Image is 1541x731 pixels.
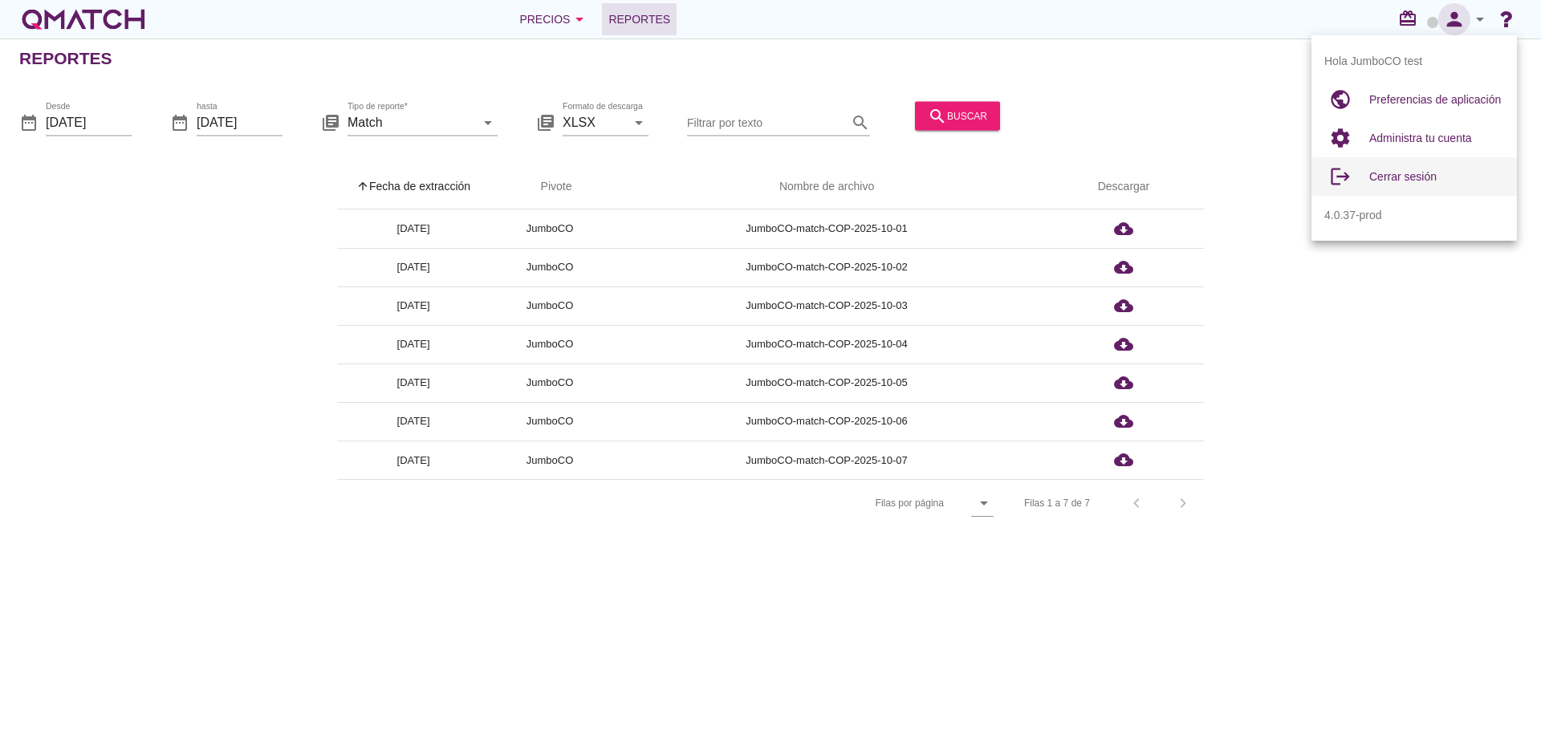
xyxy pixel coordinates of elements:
i: public [1324,83,1356,116]
input: Tipo de reporte* [348,109,475,135]
i: cloud_download [1114,219,1133,238]
td: [DATE] [337,363,490,402]
td: [DATE] [337,325,490,363]
input: Filtrar por texto [687,109,848,135]
i: cloud_download [1114,258,1133,277]
td: JumboCO [490,363,610,402]
i: cloud_download [1114,335,1133,354]
i: library_books [321,112,340,132]
h2: Reportes [19,46,112,71]
td: [DATE] [337,402,490,441]
i: search [928,106,947,125]
i: date_range [19,112,39,132]
td: JumboCO-match-COP-2025-10-03 [610,286,1043,325]
input: Formato de descarga [563,109,626,135]
td: JumboCO-match-COP-2025-10-04 [610,325,1043,363]
i: settings [1324,122,1356,154]
i: arrow_drop_down [478,112,498,132]
td: JumboCO-match-COP-2025-10-02 [610,248,1043,286]
i: library_books [536,112,555,132]
a: white-qmatch-logo [19,3,148,35]
span: Cerrar sesión [1369,170,1437,183]
button: Precios [506,3,602,35]
i: arrow_upward [356,180,369,193]
td: [DATE] [337,248,490,286]
td: JumboCO-match-COP-2025-10-07 [610,441,1043,479]
th: Descargar: Not sorted. [1043,164,1204,209]
td: [DATE] [337,441,490,479]
i: person [1438,8,1470,30]
td: JumboCO-match-COP-2025-10-06 [610,402,1043,441]
td: JumboCO [490,286,610,325]
div: Filas por página [715,480,994,526]
input: Desde [46,109,132,135]
td: [DATE] [337,209,490,248]
i: arrow_drop_down [629,112,649,132]
td: JumboCO-match-COP-2025-10-01 [610,209,1043,248]
button: buscar [915,101,1000,130]
input: hasta [197,109,283,135]
span: Preferencias de aplicación [1369,93,1501,106]
i: arrow_drop_down [1470,10,1490,29]
td: JumboCO [490,441,610,479]
span: Hola JumboCO test [1324,53,1422,70]
div: buscar [928,106,987,125]
span: 4.0.37-prod [1324,207,1382,224]
td: JumboCO [490,248,610,286]
i: cloud_download [1114,450,1133,469]
i: redeem [1398,9,1424,28]
div: Precios [519,10,589,29]
i: date_range [170,112,189,132]
a: Reportes [602,3,677,35]
i: search [851,112,870,132]
i: cloud_download [1114,296,1133,315]
span: Reportes [608,10,670,29]
div: Filas 1 a 7 de 7 [1024,496,1090,510]
i: logout [1324,160,1356,193]
td: JumboCO [490,402,610,441]
td: JumboCO [490,209,610,248]
i: cloud_download [1114,373,1133,392]
i: cloud_download [1114,412,1133,431]
td: [DATE] [337,286,490,325]
th: Pivote: Not sorted. Activate to sort ascending. [490,164,610,209]
i: arrow_drop_down [570,10,589,29]
td: JumboCO-match-COP-2025-10-05 [610,363,1043,402]
span: Administra tu cuenta [1369,132,1472,144]
td: JumboCO [490,325,610,363]
i: arrow_drop_down [974,493,994,513]
th: Nombre de archivo: Not sorted. [610,164,1043,209]
th: Fecha de extracción: Sorted ascending. Activate to sort descending. [337,164,490,209]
